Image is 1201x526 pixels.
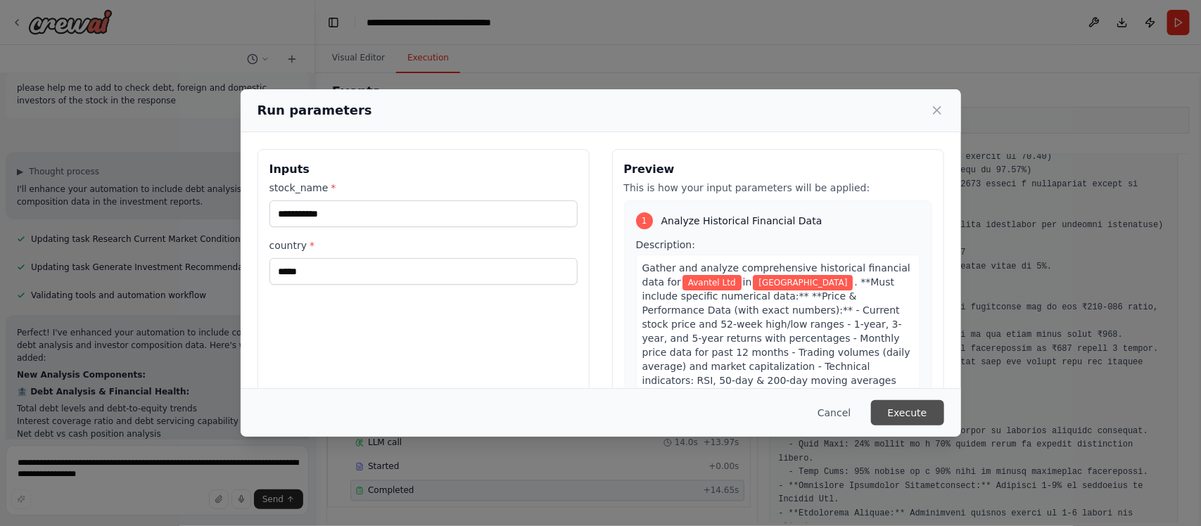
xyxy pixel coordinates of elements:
[269,161,578,178] h3: Inputs
[258,101,372,120] h2: Run parameters
[642,262,910,288] span: Gather and analyze comprehensive historical financial data for
[624,181,932,195] p: This is how your input parameters will be applied:
[269,238,578,252] label: country
[624,161,932,178] h3: Preview
[636,239,695,250] span: Description:
[806,400,862,425] button: Cancel
[743,276,752,288] span: in
[871,400,944,425] button: Execute
[682,275,742,290] span: Variable: stock_name
[269,181,578,195] label: stock_name
[661,214,822,228] span: Analyze Historical Financial Data
[636,212,653,229] div: 1
[753,275,853,290] span: Variable: country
